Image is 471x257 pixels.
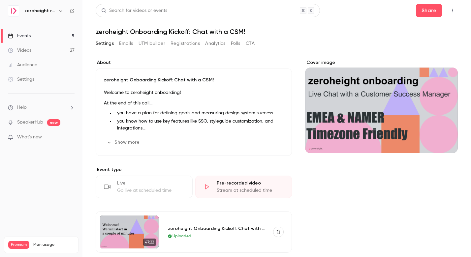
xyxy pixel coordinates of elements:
iframe: Noticeable Trigger [67,134,75,140]
button: Polls [231,38,240,49]
div: Pre-recorded video [217,180,284,186]
span: Uploaded [173,233,191,239]
span: Premium [8,241,29,249]
div: Videos [8,47,31,54]
span: Help [17,104,27,111]
span: new [47,119,60,126]
label: About [96,59,292,66]
h6: zeroheight resources [24,8,55,14]
div: LiveGo live at scheduled time [96,176,193,198]
li: you have a plan for defining goals and measuring design system success [114,110,284,117]
label: Cover image [305,59,458,66]
li: help-dropdown-opener [8,104,75,111]
span: Plan usage [33,242,74,247]
button: Share [416,4,442,17]
div: Pre-recorded videoStream at scheduled time [195,176,292,198]
div: Events [8,33,31,39]
h1: zeroheight Onboarding Kickoff: Chat with a CSM! [96,28,458,36]
div: zeroheight Onboarding Kickoff: Chat with a CSM! [168,225,265,232]
div: Go live at scheduled time [117,187,184,194]
a: SpeakerHub [17,119,43,126]
p: Event type [96,166,292,173]
button: Emails [119,38,133,49]
section: Cover image [305,59,458,153]
p: Welcome to zeroheight onboarding! [104,89,284,97]
button: UTM builder [139,38,165,49]
div: Live [117,180,184,186]
button: CTA [246,38,255,49]
button: Settings [96,38,114,49]
div: Settings [8,76,34,83]
span: 47:22 [143,239,156,246]
span: What's new [17,134,42,141]
div: Audience [8,62,37,68]
button: Analytics [205,38,226,49]
div: Search for videos or events [101,7,167,14]
img: zeroheight resources [8,6,19,16]
p: zeroheight Onboarding Kickoff: Chat with a CSM! [104,77,284,83]
button: Show more [104,137,143,148]
li: you know how to use key features like SSO, styleguide customization, and integrations [114,118,284,132]
button: Registrations [171,38,200,49]
p: At the end of this call... [104,99,284,107]
div: Stream at scheduled time [217,187,284,194]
